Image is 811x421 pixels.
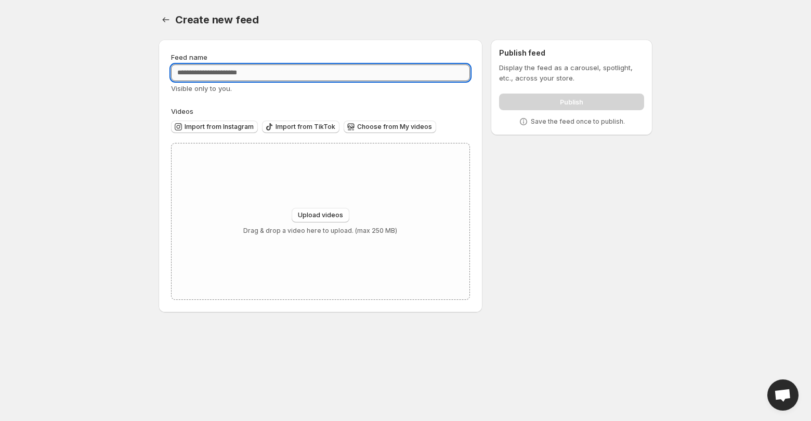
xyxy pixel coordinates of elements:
[344,121,436,133] button: Choose from My videos
[243,227,397,235] p: Drag & drop a video here to upload. (max 250 MB)
[262,121,339,133] button: Import from TikTok
[175,14,259,26] span: Create new feed
[276,123,335,131] span: Import from TikTok
[171,121,258,133] button: Import from Instagram
[767,379,799,411] div: Open chat
[531,117,625,126] p: Save the feed once to publish.
[298,211,343,219] span: Upload videos
[171,53,207,61] span: Feed name
[499,48,644,58] h2: Publish feed
[292,208,349,222] button: Upload videos
[171,107,193,115] span: Videos
[357,123,432,131] span: Choose from My videos
[159,12,173,27] button: Settings
[185,123,254,131] span: Import from Instagram
[171,84,232,93] span: Visible only to you.
[499,62,644,83] p: Display the feed as a carousel, spotlight, etc., across your store.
